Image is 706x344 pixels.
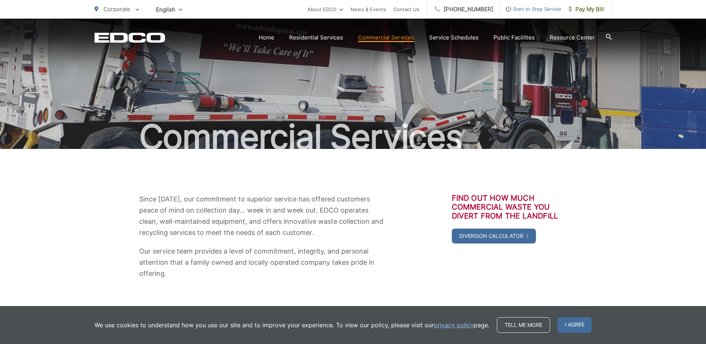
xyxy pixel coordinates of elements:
[307,5,343,14] a: About EDCO
[452,194,567,220] h3: Find out how much commercial waste you divert from the landfill
[139,194,389,238] p: Since [DATE], our commitment to superior service has offered customers peace of mind on collectio...
[550,33,595,42] a: Resource Center
[434,321,474,329] a: privacy policy
[569,5,604,14] span: Pay My Bill
[103,6,130,13] span: Corporate
[493,33,535,42] a: Public Facilities
[393,5,419,14] a: Contact Us
[452,229,536,243] a: Diversion Calculator
[95,32,165,43] a: EDCD logo. Return to the homepage.
[289,33,343,42] a: Residential Services
[259,33,274,42] a: Home
[95,321,489,329] p: We use cookies to understand how you use our site and to improve your experience. To view our pol...
[429,33,479,42] a: Service Schedules
[358,33,414,42] a: Commercial Services
[351,5,386,14] a: News & Events
[139,246,389,279] p: Our service team provides a level of commitment, integrity, and personal attention that a family ...
[150,3,188,16] span: English
[95,118,612,156] h1: Commercial Services
[558,317,592,333] span: I agree
[497,317,550,333] a: Tell me more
